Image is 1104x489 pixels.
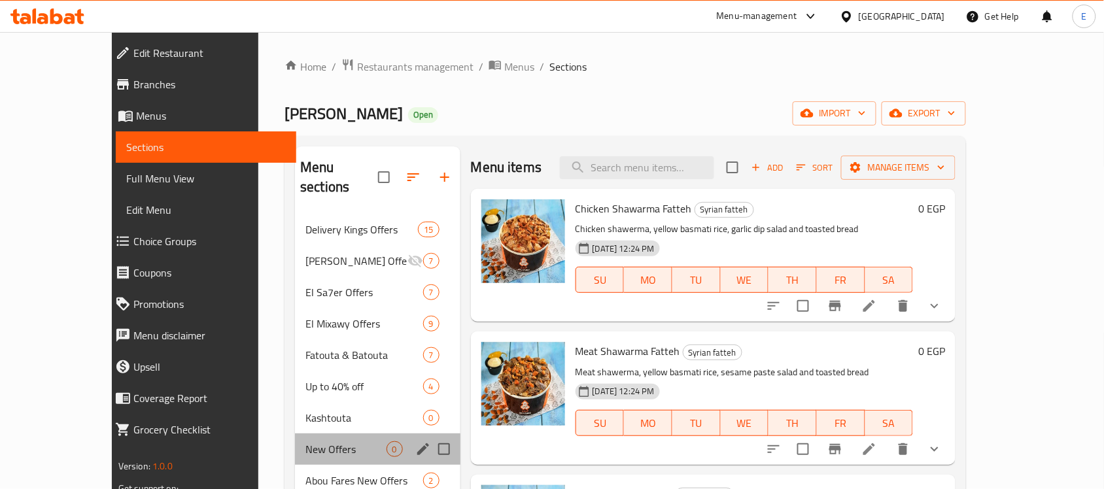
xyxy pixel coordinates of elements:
div: Up to 40% off4 [295,371,460,402]
a: Upsell [105,351,296,382]
h2: Menu sections [300,158,378,197]
a: Full Menu View [116,163,296,194]
span: Open [408,109,438,120]
span: TH [774,414,812,433]
span: MO [629,414,667,433]
button: import [793,101,876,126]
button: TU [672,267,721,293]
div: Menu-management [717,8,797,24]
a: Sections [116,131,296,163]
span: SA [871,271,908,290]
a: Edit Menu [116,194,296,226]
div: items [423,473,440,488]
span: Coverage Report [133,390,286,406]
li: / [332,59,336,75]
span: [PERSON_NAME] Offers [305,253,407,269]
div: items [423,410,440,426]
div: [GEOGRAPHIC_DATA] [859,9,945,24]
button: edit [413,439,433,459]
button: MO [624,410,672,436]
button: MO [624,267,672,293]
li: / [479,59,483,75]
span: Promotions [133,296,286,312]
span: Delivery Kings Offers [305,222,418,237]
div: Delivery Kings Offers15 [295,214,460,245]
button: SA [865,410,914,436]
a: Menu disclaimer [105,320,296,351]
span: Edit Restaurant [133,45,286,61]
button: show more [919,433,950,465]
button: WE [721,410,769,436]
button: FR [817,410,865,436]
span: [DATE] 12:24 PM [587,385,660,397]
svg: Show Choices [927,298,942,314]
span: Syrian fatteh [695,202,753,217]
div: Syrian fatteh [695,202,754,218]
svg: Inactive section [407,253,423,269]
button: show more [919,290,950,322]
span: Sort items [788,158,841,178]
span: 15 [419,224,438,236]
p: Chicken shawerma, yellow basmati rice, garlic dip salad and toasted bread [576,221,914,237]
span: 2 [424,475,439,487]
span: WE [726,414,764,433]
span: Syrian fatteh [683,345,742,360]
span: Select to update [789,292,817,320]
div: items [387,441,403,457]
span: Menus [136,108,286,124]
span: Menu disclaimer [133,328,286,343]
img: Chicken Shawarma Fatteh [481,199,565,283]
span: 0 [387,443,402,456]
a: Choice Groups [105,226,296,257]
a: Coverage Report [105,382,296,414]
span: Select section [719,154,746,181]
div: items [418,222,439,237]
button: Add [746,158,788,178]
a: Edit menu item [861,441,877,457]
a: Promotions [105,288,296,320]
span: FR [822,271,860,290]
span: New Offers [305,441,386,457]
img: Meat Shawarma Fatteh [481,342,565,426]
div: items [423,284,440,300]
span: 0 [424,412,439,424]
span: Abou Fares New Offers [305,473,423,488]
span: Add item [746,158,788,178]
span: Sections [549,59,587,75]
button: delete [888,433,919,465]
span: Kashtouta [305,410,423,426]
button: Add section [429,161,460,193]
span: 7 [424,349,439,362]
span: TU [678,414,716,433]
span: WE [726,271,764,290]
div: Open [408,107,438,123]
div: Kashtouta0 [295,402,460,433]
span: El Mixawy Offers [305,316,423,331]
span: Sort sections [398,161,429,193]
p: Meat shawerma, yellow basmati rice, sesame paste salad and toasted bread [576,364,914,380]
span: Edit Menu [126,202,286,218]
span: E [1082,9,1087,24]
span: Up to 40% off [305,379,423,394]
span: El Sa7er Offers [305,284,423,300]
div: Syrian fatteh [683,345,742,360]
a: Menus [489,58,534,75]
button: TH [768,267,817,293]
span: 1.0.0 [152,458,173,475]
a: Coupons [105,257,296,288]
button: sort-choices [758,290,789,322]
button: Manage items [841,156,956,180]
svg: Show Choices [927,441,942,457]
span: SA [871,414,908,433]
div: El Mixawy Offers9 [295,308,460,339]
a: Home [285,59,326,75]
a: Branches [105,69,296,100]
div: Fatouta & Batouta7 [295,339,460,371]
button: Branch-specific-item [819,433,851,465]
button: WE [721,267,769,293]
span: Upsell [133,359,286,375]
span: 7 [424,255,439,267]
button: SU [576,267,625,293]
